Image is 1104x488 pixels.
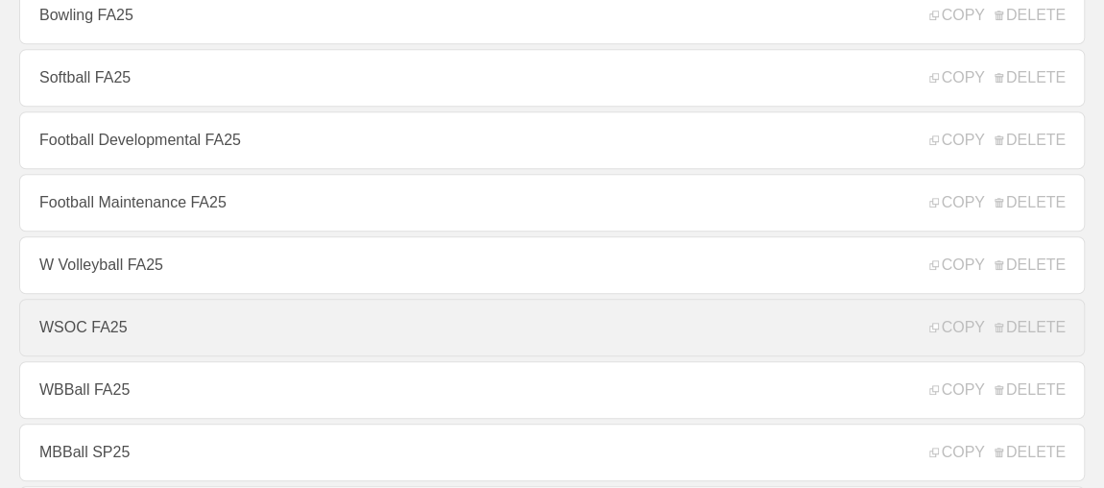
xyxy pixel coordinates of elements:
span: DELETE [995,69,1066,86]
a: Football Developmental FA25 [19,111,1085,169]
a: WBBall FA25 [19,361,1085,419]
span: COPY [929,69,984,86]
a: Football Maintenance FA25 [19,174,1085,232]
a: W Volleyball FA25 [19,236,1085,294]
span: DELETE [995,256,1066,274]
a: WSOC FA25 [19,299,1085,356]
span: DELETE [995,194,1066,211]
span: COPY [929,7,984,24]
span: DELETE [995,132,1066,149]
iframe: Chat Widget [758,265,1104,488]
span: COPY [929,132,984,149]
span: COPY [929,194,984,211]
a: Softball FA25 [19,49,1085,107]
span: DELETE [995,7,1066,24]
span: COPY [929,256,984,274]
a: MBBall SP25 [19,424,1085,481]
